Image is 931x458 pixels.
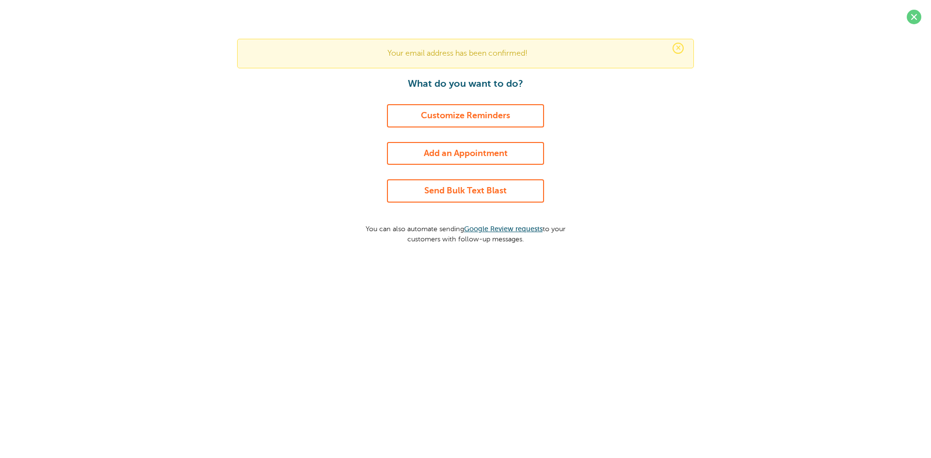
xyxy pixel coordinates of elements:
[247,49,684,58] p: Your email address has been confirmed!
[356,78,575,90] h1: What do you want to do?
[356,217,575,244] p: You can also automate sending to your customers with follow-up messages.
[464,225,543,233] a: Google Review requests
[673,43,684,54] span: ×
[387,179,544,203] a: Send Bulk Text Blast
[387,142,544,165] a: Add an Appointment
[387,104,544,127] a: Customize Reminders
